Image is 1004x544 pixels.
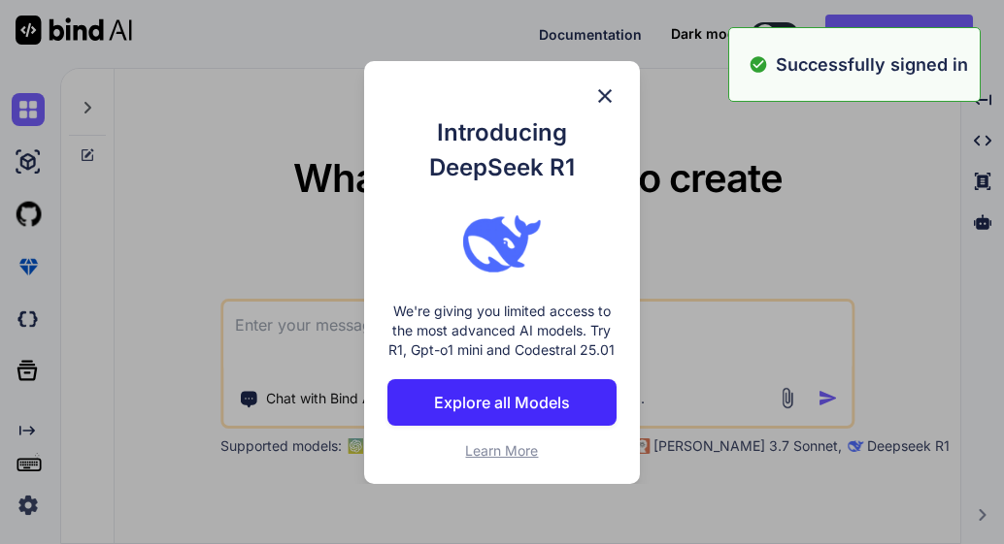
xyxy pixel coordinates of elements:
img: alert [749,51,768,78]
button: Explore all Models [387,379,617,426]
h1: Introducing DeepSeek R1 [387,115,617,185]
p: Successfully signed in [776,51,968,78]
p: We're giving you limited access to the most advanced AI models. Try R1, Gpt-o1 mini and Codestral... [387,302,617,360]
p: Explore all Models [434,391,570,414]
img: bind logo [463,205,541,282]
img: close [593,84,617,108]
span: Learn More [465,442,538,459]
